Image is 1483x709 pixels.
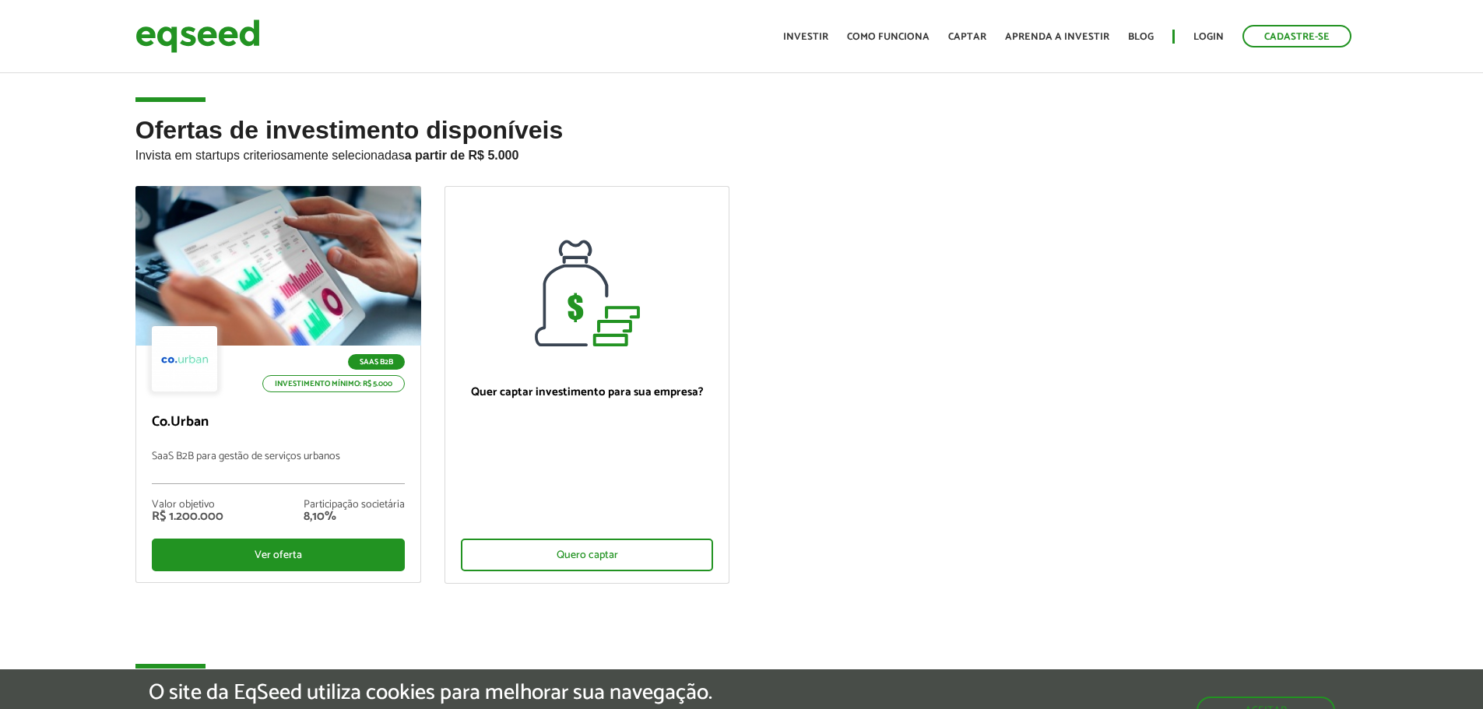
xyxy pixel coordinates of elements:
[135,117,1348,186] h2: Ofertas de investimento disponíveis
[152,539,405,571] div: Ver oferta
[149,681,712,705] h5: O site da EqSeed utiliza cookies para melhorar sua navegação.
[135,144,1348,163] p: Invista em startups criteriosamente selecionadas
[461,539,714,571] div: Quero captar
[783,32,828,42] a: Investir
[1005,32,1109,42] a: Aprenda a investir
[262,375,405,392] p: Investimento mínimo: R$ 5.000
[847,32,930,42] a: Como funciona
[461,385,714,399] p: Quer captar investimento para sua empresa?
[135,16,260,57] img: EqSeed
[152,500,223,511] div: Valor objetivo
[152,414,405,431] p: Co.Urban
[348,354,405,370] p: SaaS B2B
[1193,32,1224,42] a: Login
[445,186,730,584] a: Quer captar investimento para sua empresa? Quero captar
[152,451,405,484] p: SaaS B2B para gestão de serviços urbanos
[405,149,519,162] strong: a partir de R$ 5.000
[135,186,421,583] a: SaaS B2B Investimento mínimo: R$ 5.000 Co.Urban SaaS B2B para gestão de serviços urbanos Valor ob...
[948,32,986,42] a: Captar
[304,500,405,511] div: Participação societária
[1242,25,1351,47] a: Cadastre-se
[304,511,405,523] div: 8,10%
[1128,32,1154,42] a: Blog
[152,511,223,523] div: R$ 1.200.000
